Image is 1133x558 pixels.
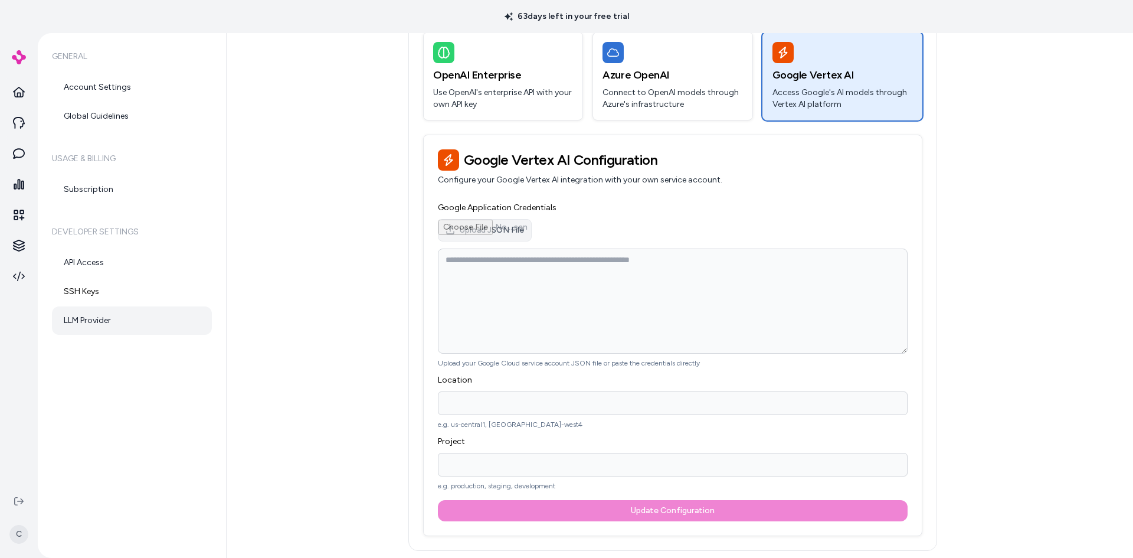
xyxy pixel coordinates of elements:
[52,249,212,277] a: API Access
[52,278,212,306] a: SSH Keys
[497,11,636,22] p: 63 days left in your free trial
[52,102,212,130] a: Global Guidelines
[438,174,908,186] p: Configure your Google Vertex AI integration with your own service account.
[772,87,912,110] p: Access Google's AI models through Vertex AI platform
[12,50,26,64] img: alby Logo
[9,525,28,544] span: C
[602,87,742,110] p: Connect to OpenAI models through Azure's infrastructure
[52,306,212,335] a: LLM Provider
[438,220,531,241] input: Upload JSON File
[438,481,908,491] p: e.g. production, staging, development
[433,67,573,83] h3: OpenAI Enterprise
[438,203,556,213] label: Google Application Credentials
[52,175,212,204] a: Subscription
[438,420,908,429] p: e.g. us-central1, [GEOGRAPHIC_DATA]-west4
[438,375,472,385] label: Location
[52,40,212,73] h6: General
[433,87,573,110] p: Use OpenAI's enterprise API with your own API key
[438,149,908,171] h3: Google Vertex AI Configuration
[438,436,465,446] label: Project
[438,358,908,368] p: Upload your Google Cloud service account JSON file or paste the credentials directly
[772,67,912,83] h3: Google Vertex AI
[52,73,212,102] a: Account Settings
[438,219,532,242] label: Upload JSON File
[52,216,212,249] h6: Developer Settings
[52,142,212,175] h6: Usage & Billing
[7,515,31,553] button: C
[602,67,742,83] h3: Azure OpenAI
